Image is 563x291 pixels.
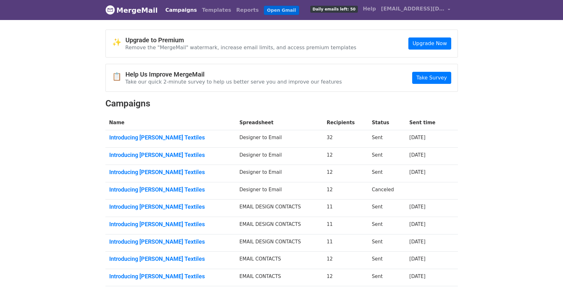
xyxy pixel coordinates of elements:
td: EMAIL CONTACTS [236,269,323,286]
a: [DATE] [409,169,426,175]
td: Sent [368,269,405,286]
a: [EMAIL_ADDRESS][DOMAIN_NAME] [379,3,453,17]
a: Introducing [PERSON_NAME] Textiles [109,203,232,210]
a: [DATE] [409,152,426,158]
td: Designer to Email [236,182,323,200]
th: Status [368,115,405,130]
td: Sent [368,252,405,269]
a: [DATE] [409,256,426,262]
td: Sent [368,130,405,148]
td: Designer to Email [236,165,323,182]
a: MergeMail [105,3,158,17]
a: Open Gmail [264,6,299,15]
a: Campaigns [163,4,199,17]
td: EMAIL DESIGN CONTACTS [236,234,323,252]
td: 12 [323,269,368,286]
h4: Upgrade to Premium [125,36,357,44]
a: [DATE] [409,135,426,140]
p: Take our quick 2-minute survey to help us better serve you and improve our features [125,78,342,85]
td: 32 [323,130,368,148]
a: Upgrade Now [408,37,451,50]
a: Introducing [PERSON_NAME] Textiles [109,169,232,176]
iframe: Chat Widget [531,261,563,291]
th: Spreadsheet [236,115,323,130]
a: Reports [234,4,261,17]
td: EMAIL DESIGN CONTACTS [236,217,323,234]
a: Introducing [PERSON_NAME] Textiles [109,238,232,245]
a: [DATE] [409,221,426,227]
td: 11 [323,234,368,252]
span: [EMAIL_ADDRESS][DOMAIN_NAME] [381,5,445,13]
td: Sent [368,234,405,252]
td: Sent [368,147,405,165]
th: Sent time [405,115,448,130]
a: Introducing [PERSON_NAME] Textiles [109,186,232,193]
td: Sent [368,165,405,182]
span: Daily emails left: 50 [310,6,358,13]
td: EMAIL CONTACTS [236,252,323,269]
a: [DATE] [409,274,426,279]
a: Help [360,3,379,15]
a: Introducing [PERSON_NAME] Textiles [109,134,232,141]
a: [DATE] [409,204,426,210]
a: Introducing [PERSON_NAME] Textiles [109,152,232,159]
td: 11 [323,200,368,217]
a: Introducing [PERSON_NAME] Textiles [109,255,232,262]
td: Designer to Email [236,130,323,148]
a: Take Survey [412,72,451,84]
a: Introducing [PERSON_NAME] Textiles [109,221,232,228]
td: Sent [368,217,405,234]
td: 12 [323,147,368,165]
th: Recipients [323,115,368,130]
td: 12 [323,182,368,200]
a: Introducing [PERSON_NAME] Textiles [109,273,232,280]
th: Name [105,115,236,130]
a: Daily emails left: 50 [308,3,360,15]
td: EMAIL DESIGN CONTACTS [236,200,323,217]
img: MergeMail logo [105,5,115,15]
p: Remove the "MergeMail" watermark, increase email limits, and access premium templates [125,44,357,51]
td: Sent [368,200,405,217]
td: Canceled [368,182,405,200]
span: 📋 [112,72,125,81]
td: 11 [323,217,368,234]
td: 12 [323,252,368,269]
h4: Help Us Improve MergeMail [125,71,342,78]
td: 12 [323,165,368,182]
a: [DATE] [409,239,426,245]
a: Templates [199,4,234,17]
td: Designer to Email [236,147,323,165]
span: ✨ [112,38,125,47]
h2: Campaigns [105,98,458,109]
